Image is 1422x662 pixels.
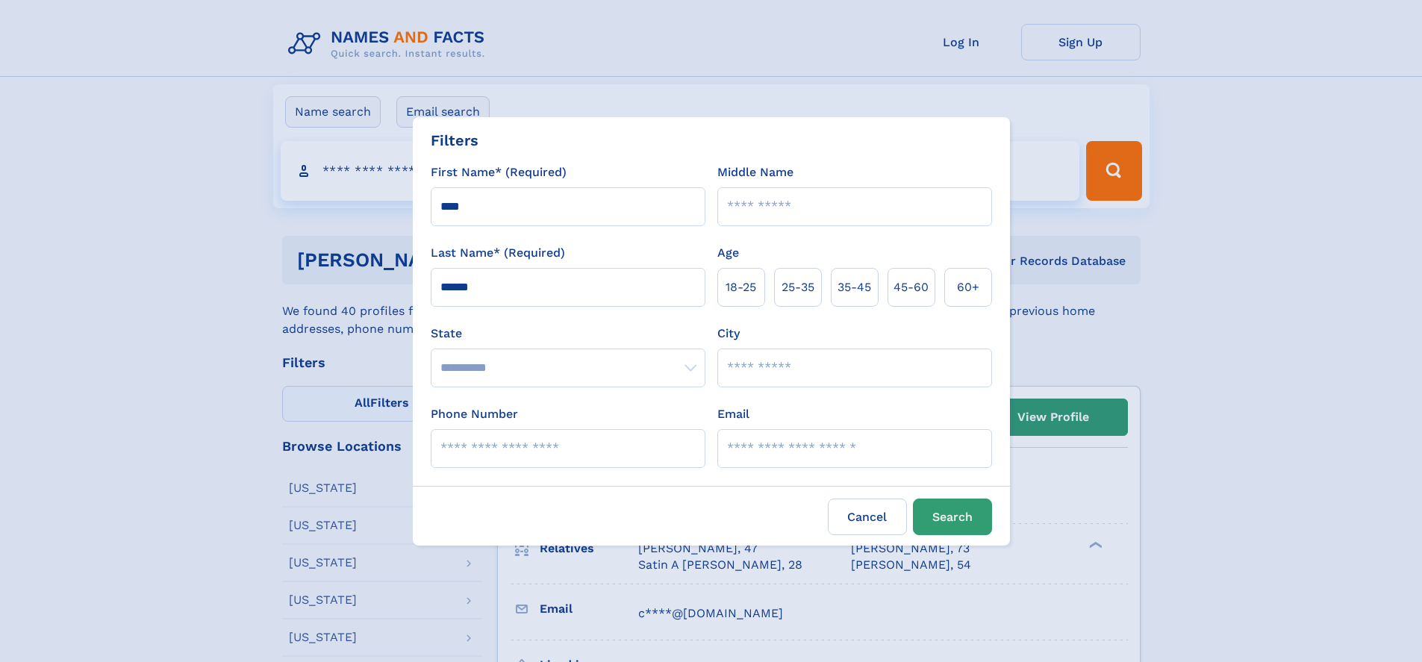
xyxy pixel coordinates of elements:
[431,325,705,343] label: State
[431,163,567,181] label: First Name* (Required)
[913,499,992,535] button: Search
[431,405,518,423] label: Phone Number
[838,278,871,296] span: 35‑45
[717,244,739,262] label: Age
[782,278,814,296] span: 25‑35
[431,244,565,262] label: Last Name* (Required)
[717,405,749,423] label: Email
[957,278,979,296] span: 60+
[717,325,740,343] label: City
[726,278,756,296] span: 18‑25
[431,129,478,152] div: Filters
[717,163,793,181] label: Middle Name
[894,278,929,296] span: 45‑60
[828,499,907,535] label: Cancel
